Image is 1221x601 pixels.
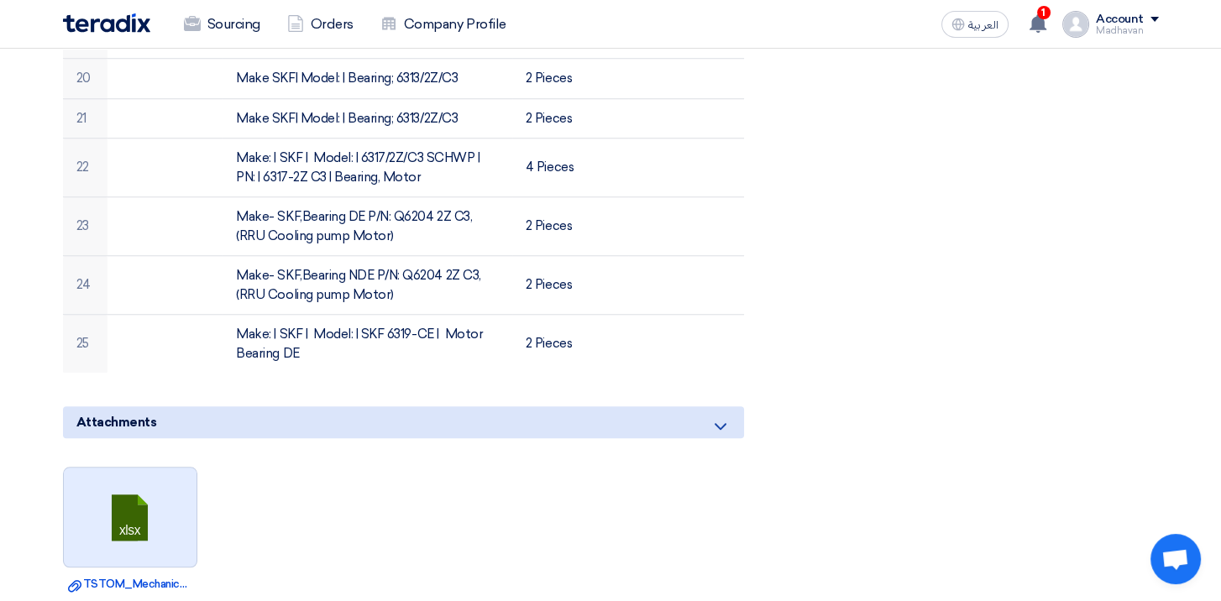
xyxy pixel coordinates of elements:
[223,256,512,315] td: Make- SKF,Bearing NDE P/N: Q6204 2Z C3, (RRU Cooling pump Motor)
[63,138,107,197] td: 22
[1096,26,1159,35] div: Madhavan
[223,138,512,197] td: Make: | SKF | Model: | 6317/2Z/C3 SCHWP | PN: | 6317-2Z C3 | Bearing, Motor
[223,98,512,138] td: Make SKF| Model: | Bearing; 6313/2Z/C3
[512,197,628,256] td: 2 Pieces
[63,59,107,99] td: 20
[512,98,628,138] td: 2 Pieces
[223,59,512,99] td: Make SKF| Model: | Bearing; 6313/2Z/C3
[512,256,628,315] td: 2 Pieces
[968,19,998,31] span: العربية
[63,13,150,33] img: Teradix logo
[941,11,1009,38] button: العربية
[512,59,628,99] td: 2 Pieces
[68,576,192,593] a: TSTOM_Mechanical_initial_spare_request.xlsx
[223,315,512,374] td: Make: | SKF | Model: | SKF 6319-CE | Motor Bearing DE
[63,256,107,315] td: 24
[63,197,107,256] td: 23
[1096,13,1144,27] div: Account
[170,6,274,43] a: Sourcing
[367,6,520,43] a: Company Profile
[1062,11,1089,38] img: profile_test.png
[1150,534,1201,584] div: Open chat
[223,197,512,256] td: Make- SKF,Bearing DE P/N: Q6204 2Z C3, (RRU Cooling pump Motor)
[63,315,107,374] td: 25
[274,6,367,43] a: Orders
[76,413,157,431] span: Attachments
[1037,6,1051,19] span: 1
[512,138,628,197] td: 4 Pieces
[63,98,107,138] td: 21
[512,315,628,374] td: 2 Pieces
